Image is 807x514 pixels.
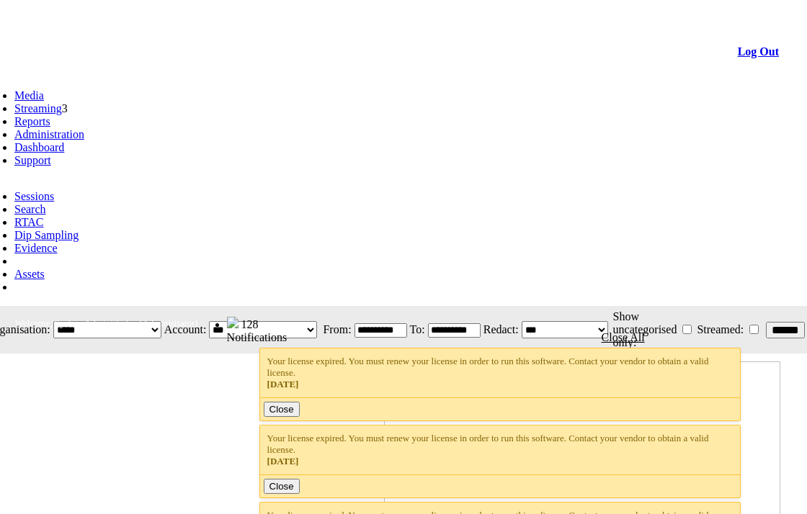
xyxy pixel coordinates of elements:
div: Your license expired. You must renew your license in order to run this software. Contact your ven... [267,433,734,467]
span: [DATE] [267,456,299,466]
a: Dip Sampling [14,229,79,241]
span: 128 [241,318,259,330]
a: Evidence [14,242,58,254]
div: Notifications [227,331,751,344]
a: Search [14,203,46,215]
span: Welcome, System Administrator (Administrator) [15,317,198,328]
a: Log Out [738,45,779,58]
a: Support [14,154,51,166]
a: Reports [14,115,50,127]
a: Dashboard [14,141,64,153]
span: [DATE] [267,379,299,389]
a: Media [14,89,44,102]
button: Close [264,402,300,417]
a: Streaming [14,102,62,114]
a: Administration [14,128,84,140]
button: Close [264,479,300,494]
a: Close All [602,331,645,343]
a: RTAC [14,216,43,228]
img: bell25.png [227,317,238,328]
div: Your license expired. You must renew your license in order to run this software. Contact your ven... [267,356,734,390]
a: Sessions [14,190,54,202]
a: Assets [14,268,45,280]
span: 3 [62,102,68,114]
